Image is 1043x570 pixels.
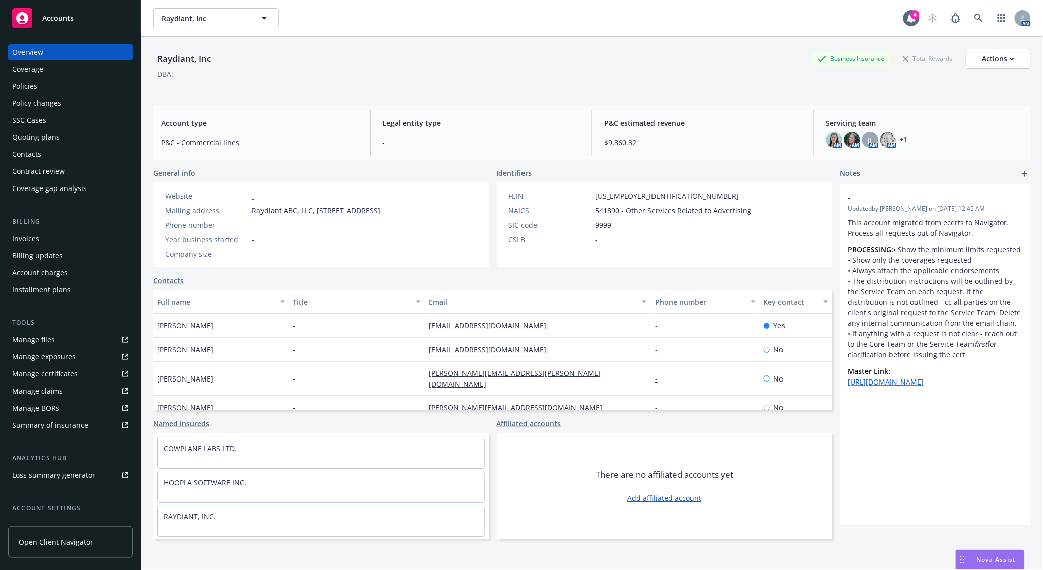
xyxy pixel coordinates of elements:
div: Quoting plans [12,129,60,145]
a: Switch app [992,8,1012,28]
div: Manage BORs [12,400,59,416]
a: Quoting plans [8,129,133,145]
a: +1 [900,137,907,143]
span: JJ [868,135,872,145]
div: Billing updates [12,248,63,264]
a: Named insureds [153,418,209,429]
a: add [1019,168,1031,180]
a: - [655,321,666,330]
a: Add affiliated account [627,493,701,503]
span: - [293,344,296,355]
span: Manage exposures [8,349,133,365]
div: Loss summary generator [12,467,95,483]
div: Contract review [12,163,65,179]
a: Service team [8,517,133,533]
span: Nova Assist [977,555,1016,564]
button: Phone number [651,290,759,314]
span: General info [153,168,195,178]
a: Manage BORs [8,400,133,416]
span: P&C estimated revenue [604,118,802,128]
div: Account settings [8,503,133,513]
div: Installment plans [12,282,71,298]
button: Key contact [760,290,832,314]
div: SSC Cases [12,112,46,128]
div: Website [165,191,248,201]
a: Manage claims [8,383,133,399]
button: Nova Assist [956,550,1025,570]
a: Contract review [8,163,133,179]
a: Coverage [8,61,133,77]
span: - [293,320,296,331]
button: Email [425,290,651,314]
div: Year business started [165,234,248,245]
span: Raydiant ABC, LLC, [STREET_ADDRESS] [252,205,380,216]
a: Policy changes [8,95,133,111]
div: Total Rewards [898,52,958,65]
a: [URL][DOMAIN_NAME] [848,377,924,387]
a: Affiliated accounts [497,418,561,429]
a: Search [969,8,989,28]
em: first [975,339,988,349]
span: 541890 - Other Services Related to Advertising [596,205,752,216]
img: photo [844,132,860,148]
span: [PERSON_NAME] [157,320,213,331]
span: There are no affiliated accounts yet [596,469,733,481]
div: DBA: - [157,69,176,79]
p: • Show the minimum limits requested • Show only the coverages requested • Always attach the appli... [848,244,1023,360]
a: - [655,403,666,412]
a: [EMAIL_ADDRESS][DOMAIN_NAME] [429,345,554,354]
span: - [293,402,296,413]
div: Title [293,297,410,307]
span: [PERSON_NAME] [157,344,213,355]
span: P&C - Commercial lines [161,137,358,148]
a: Manage certificates [8,366,133,382]
a: [EMAIL_ADDRESS][DOMAIN_NAME] [429,321,554,330]
div: FEIN [509,191,592,201]
div: -Updatedby [PERSON_NAME] on [DATE] 12:45 AMThis account migrated from ecerts to Navigator. Proces... [840,184,1031,395]
span: - [252,249,254,259]
img: photo [826,132,842,148]
div: Policies [12,78,37,94]
div: Drag to move [956,550,969,569]
a: Coverage gap analysis [8,180,133,197]
span: - [293,373,296,384]
span: $9,860.32 [604,137,802,148]
div: Coverage gap analysis [12,180,87,197]
div: Account charges [12,265,68,281]
div: Company size [165,249,248,259]
span: Yes [774,320,786,331]
div: Phone number [655,297,744,307]
span: Open Client Navigator [19,537,93,547]
span: Notes [840,168,861,180]
button: Title [289,290,425,314]
div: Full name [157,297,274,307]
div: Policy changes [12,95,61,111]
div: Raydiant, Inc [153,52,215,65]
a: - [655,345,666,354]
div: Service team [12,517,55,533]
button: Actions [966,49,1031,69]
a: Contacts [153,275,184,286]
span: Legal entity type [383,118,580,128]
a: Report a Bug [946,8,966,28]
div: Manage claims [12,383,63,399]
div: Tools [8,318,133,328]
a: Invoices [8,231,133,247]
div: Email [429,297,636,307]
div: Business Insurance [813,52,890,65]
span: - [596,234,598,245]
span: Account type [161,118,358,128]
button: Full name [153,290,289,314]
span: [US_EMPLOYER_IDENTIFICATION_NUMBER] [596,191,739,201]
div: Manage certificates [12,366,78,382]
a: Summary of insurance [8,417,133,433]
span: No [774,373,784,384]
div: Billing [8,217,133,227]
span: - [252,220,254,230]
button: Raydiant, Inc [153,8,279,28]
div: 4 [910,10,920,19]
div: Mailing address [165,205,248,216]
span: Updated by [PERSON_NAME] on [DATE] 12:45 AM [848,204,1023,213]
div: Invoices [12,231,39,247]
div: Overview [12,44,43,60]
